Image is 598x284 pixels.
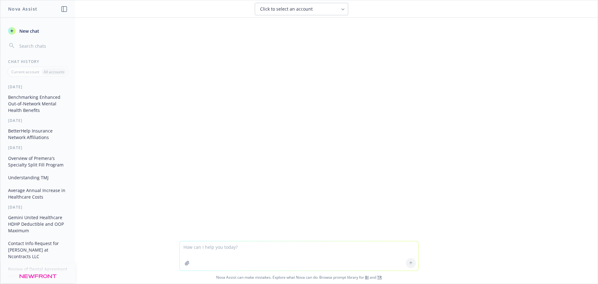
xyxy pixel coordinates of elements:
div: Chat History [1,59,75,64]
button: Benchmarking Enhanced Out-of-Network Mental Health Benefits [6,92,70,115]
a: BI [365,275,369,280]
a: TR [377,275,382,280]
span: Nova Assist can make mistakes. Explore what Nova can do: Browse prompt library for and [3,271,595,284]
div: [DATE] [1,84,75,89]
button: New chat [6,25,70,36]
button: Contact Info Request for [PERSON_NAME] at Ncontracts LLC [6,238,70,262]
button: Click to select an account [255,3,348,15]
button: Overview of Premera's Specialty Split Fill Program [6,153,70,170]
span: New chat [18,28,39,34]
p: All accounts [44,69,64,75]
button: Understanding TMJ [6,172,70,183]
h1: Nova Assist [8,6,37,12]
span: Click to select an account [260,6,313,12]
button: Average Annual Increase in Healthcare Costs [6,185,70,202]
div: [DATE] [1,145,75,150]
button: Review of Dental Agreement with Cigna [6,264,70,281]
div: [DATE] [1,205,75,210]
input: Search chats [18,41,68,50]
button: Gemini United Healthcare HDHP Deductible and OOP Maximum [6,212,70,236]
div: [DATE] [1,118,75,123]
button: BetterHelp Insurance Network Affiliations [6,126,70,142]
p: Current account [11,69,39,75]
